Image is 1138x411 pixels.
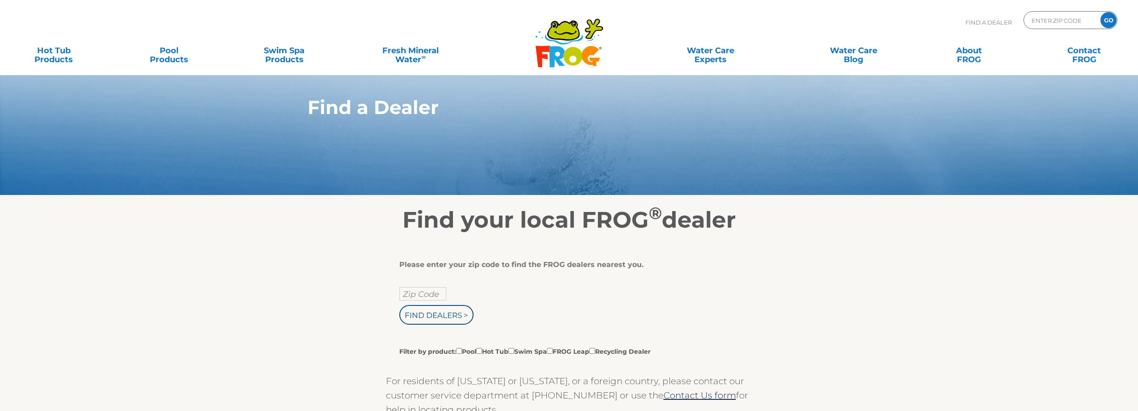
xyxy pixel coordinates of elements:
[965,11,1012,34] p: Find A Dealer
[239,42,329,59] a: Swim SpaProducts
[456,348,462,354] input: Filter by product:PoolHot TubSwim SpaFROG LeapRecycling Dealer
[124,42,214,59] a: PoolProducts
[547,348,553,354] input: Filter by product:PoolHot TubSwim SpaFROG LeapRecycling Dealer
[355,42,467,59] a: Fresh MineralWater∞
[809,42,898,59] a: Water CareBlog
[421,53,426,60] sup: ∞
[1100,12,1117,28] input: GO
[9,42,98,59] a: Hot TubProducts
[1040,42,1129,59] a: ContactFROG
[649,203,662,223] sup: ®
[924,42,1014,59] a: AboutFROG
[399,305,474,325] input: Find Dealers >
[508,348,514,354] input: Filter by product:PoolHot TubSwim SpaFROG LeapRecycling Dealer
[1031,14,1091,27] input: Zip Code Form
[476,348,482,354] input: Filter by product:PoolHot TubSwim SpaFROG LeapRecycling Dealer
[294,207,844,233] h2: Find your local FROG dealer
[589,348,595,354] input: Filter by product:PoolHot TubSwim SpaFROG LeapRecycling Dealer
[664,390,736,401] a: Contact Us form
[308,97,789,118] h1: Find a Dealer
[399,346,651,356] label: Filter by product: Pool Hot Tub Swim Spa FROG Leap Recycling Dealer
[399,260,732,269] div: Please enter your zip code to find the FROG dealers nearest you.
[638,42,783,59] a: Water CareExperts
